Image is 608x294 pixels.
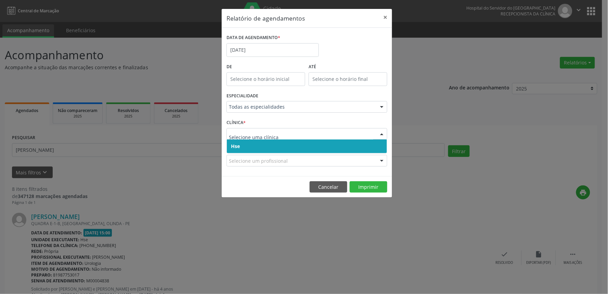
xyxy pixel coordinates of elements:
[309,72,387,86] input: Selecione o horário final
[227,91,258,101] label: ESPECIALIDADE
[229,157,288,164] span: Selecione um profissional
[229,131,373,144] input: Selecione uma clínica
[227,62,305,72] label: De
[227,14,305,23] h5: Relatório de agendamentos
[227,72,305,86] input: Selecione o horário inicial
[309,62,387,72] label: ATÉ
[227,43,319,57] input: Selecione uma data ou intervalo
[310,181,347,193] button: Cancelar
[231,143,240,149] span: Hse
[227,33,280,43] label: DATA DE AGENDAMENTO
[227,118,246,128] label: CLÍNICA
[378,9,392,26] button: Close
[229,103,373,110] span: Todas as especialidades
[350,181,387,193] button: Imprimir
